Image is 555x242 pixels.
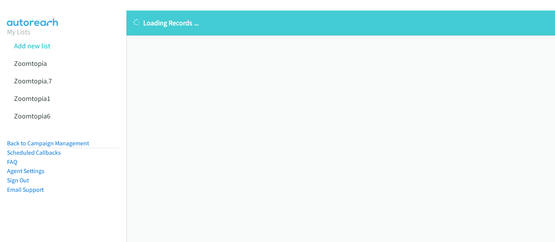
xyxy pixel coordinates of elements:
a: Zoomtopia1 [14,94,50,103]
a: Agent Settings [7,167,44,175]
a: Back to Campaign Management [7,140,89,147]
a: Zoomtopia6 [14,111,50,120]
a: Sign Out [7,177,29,184]
a: Scheduled Callbacks [7,149,61,156]
a: Add new list [14,41,50,50]
a: My Lists [7,27,30,36]
a: Email Support [7,186,44,193]
a: Zoomtopia.7 [14,76,52,85]
a: FAQ [7,158,17,166]
a: Zoomtopia [14,59,47,68]
p: Loading Records ... [133,18,548,28]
